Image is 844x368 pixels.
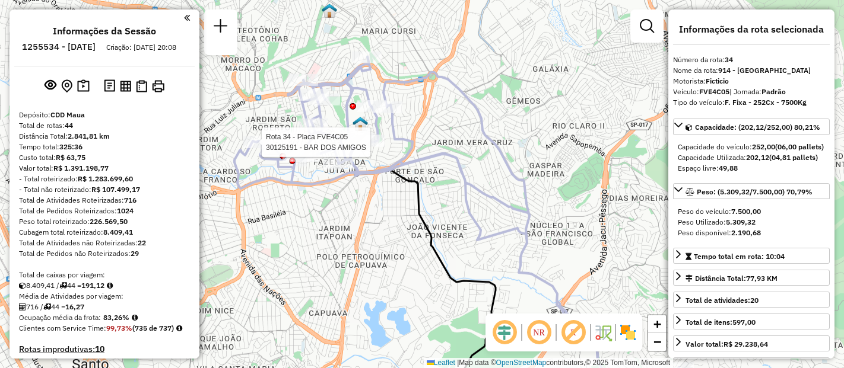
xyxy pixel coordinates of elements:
[746,274,778,283] span: 77,93 KM
[42,76,59,95] button: Exibir sessão original
[594,323,613,342] img: Fluxo de ruas
[19,344,190,354] h4: Rotas improdutivas:
[134,78,150,95] button: Visualizar Romaneio
[686,296,759,305] span: Total de atividades:
[19,248,190,259] div: Total de Pedidos não Roteirizados:
[424,358,673,368] div: Map data © contributors,© 2025 TomTom, Microsoft
[725,55,733,64] strong: 34
[427,359,455,367] a: Leaflet
[648,333,666,351] a: Zoom out
[53,25,156,37] h4: Informações da Sessão
[673,76,830,87] div: Motorista:
[673,65,830,76] div: Nome da rota:
[19,131,190,142] div: Distância Total:
[648,315,666,333] a: Zoom in
[209,14,233,41] a: Nova sessão e pesquisa
[559,318,588,347] span: Exibir rótulo
[678,152,825,163] div: Capacidade Utilizada:
[150,78,167,95] button: Imprimir Rotas
[103,228,133,236] strong: 8.409,41
[19,270,190,280] div: Total de caixas por viagem:
[752,142,775,151] strong: 252,00
[731,207,761,216] strong: 7.500,00
[673,201,830,243] div: Peso: (5.309,32/7.500,00) 70,79%
[686,339,768,350] div: Valor total:
[184,11,190,24] a: Clique aqui para minimizar o painel
[673,55,830,65] div: Número da rota:
[59,142,83,151] strong: 325:36
[19,303,26,311] i: Total de Atividades
[19,302,190,312] div: 716 / 44 =
[68,132,110,140] strong: 2.841,81 km
[19,238,190,248] div: Total de Atividades não Roteirizadas:
[106,324,132,332] strong: 99,73%
[19,324,106,332] span: Clientes com Service Time:
[746,153,769,162] strong: 202,12
[775,142,824,151] strong: (06,00 pallets)
[678,207,761,216] span: Peso do veículo:
[19,163,190,174] div: Valor total:
[525,318,553,347] span: Ocultar NR
[673,335,830,351] a: Valor total:R$ 29.238,64
[673,137,830,178] div: Capacidade: (202,12/252,00) 80,21%
[635,14,659,38] a: Exibir filtros
[678,228,825,238] div: Peso disponível:
[117,206,134,215] strong: 1024
[673,313,830,329] a: Total de itens:597,00
[131,249,139,258] strong: 29
[65,302,84,311] strong: 16,27
[19,227,190,238] div: Cubagem total roteirizado:
[457,359,459,367] span: |
[19,282,26,289] i: Cubagem total roteirizado
[50,110,85,119] strong: CDD Maua
[699,87,729,96] strong: FVE4C05
[22,41,96,52] h6: 1255534 - [DATE]
[19,195,190,206] div: Total de Atividades Roteirizadas:
[653,316,661,331] span: +
[673,24,830,35] h4: Informações da rota selecionada
[750,296,759,305] strong: 20
[19,110,190,120] div: Depósito:
[95,344,104,354] strong: 10
[673,183,830,199] a: Peso: (5.309,32/7.500,00) 70,79%
[678,163,825,174] div: Espaço livre:
[653,334,661,349] span: −
[673,248,830,264] a: Tempo total em rota: 10:04
[118,78,134,94] button: Visualizar relatório de Roteirização
[490,318,519,347] span: Ocultar deslocamento
[59,77,75,95] button: Centralizar mapa no depósito ou ponto de apoio
[90,217,128,226] strong: 226.569,50
[731,228,761,237] strong: 2.190,68
[19,152,190,163] div: Custo total:
[59,282,67,289] i: Total de rotas
[695,123,820,132] span: Capacidade: (202,12/252,00) 80,21%
[673,87,830,97] div: Veículo:
[19,184,190,195] div: - Total não roteirizado:
[101,77,118,95] button: Logs desbloquear sessão
[719,164,738,172] strong: 49,88
[19,313,101,322] span: Ocupação média da frota:
[19,142,190,152] div: Tempo total:
[725,98,807,107] strong: F. Fixa - 252Cx - 7500Kg
[673,119,830,135] a: Capacidade: (202,12/252,00) 80,21%
[91,185,140,194] strong: R$ 107.499,17
[19,174,190,184] div: - Total roteirizado:
[19,206,190,216] div: Total de Pedidos Roteirizados:
[124,196,137,204] strong: 716
[132,324,174,332] strong: (735 de 737)
[694,252,785,261] span: Tempo total em rota: 10:04
[19,280,190,291] div: 8.409,41 / 44 =
[53,164,109,172] strong: R$ 1.391.198,77
[19,291,190,302] div: Média de Atividades por viagem:
[673,270,830,286] a: Distância Total:77,93 KM
[103,313,129,322] strong: 83,26%
[56,153,85,162] strong: R$ 63,75
[132,314,138,321] em: Média calculada utilizando a maior ocupação (%Peso ou %Cubagem) de cada rota da sessão. Rotas cro...
[706,76,729,85] strong: Ficticio
[732,318,756,327] strong: 597,00
[78,174,133,183] strong: R$ 1.283.699,60
[353,116,368,132] img: 616 UDC Light WCL São Mateus
[769,153,818,162] strong: (04,81 pallets)
[322,3,337,18] img: 612 UDC Light WCL Jardim Tietê
[729,87,786,96] span: | Jornada:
